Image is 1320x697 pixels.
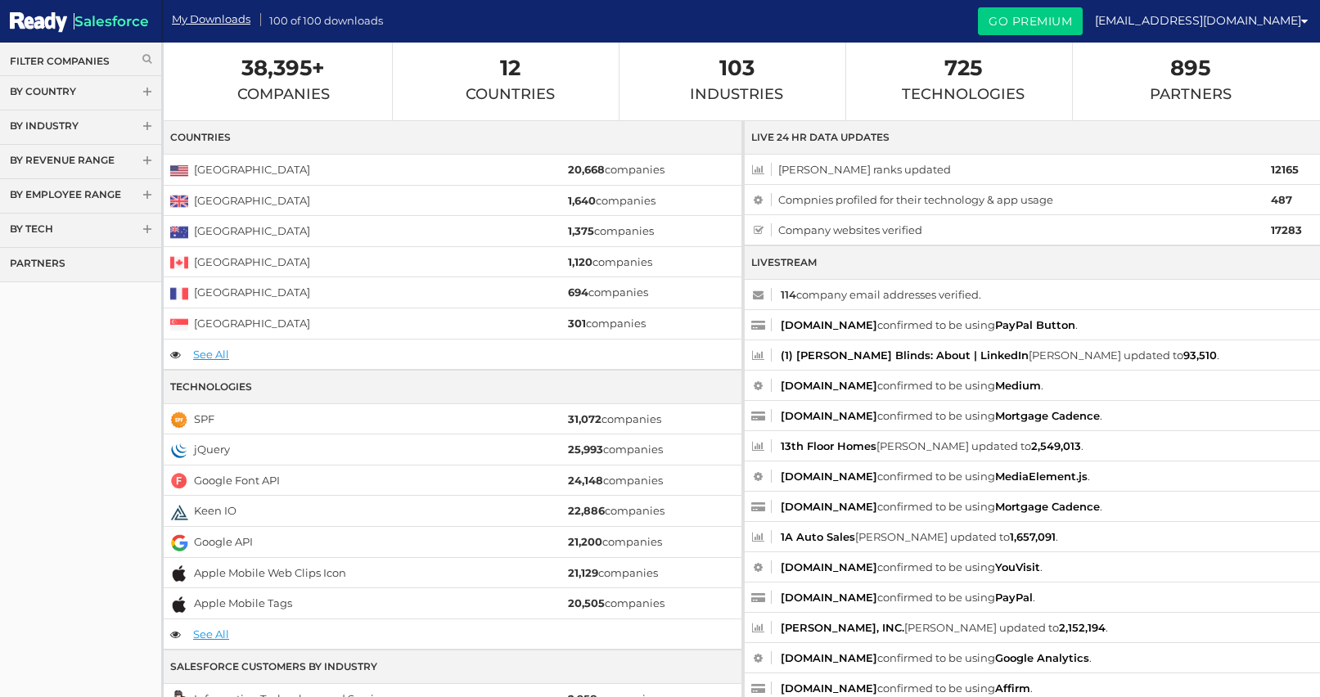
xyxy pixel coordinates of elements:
[170,285,188,303] img: france.png
[902,59,1025,77] span: 725
[194,412,214,425] a: SPF
[568,443,663,456] a: 25,993companies
[1010,530,1056,543] a: 1,657,091
[10,54,151,68] a: Filter Companies
[781,651,877,664] a: [DOMAIN_NAME]
[1150,59,1232,77] span: 895
[194,255,310,268] a: [GEOGRAPHIC_DATA]
[237,59,330,103] a: 38,395+Companies
[568,255,652,268] a: 1,120companies
[568,317,646,330] a: 301companies
[170,192,188,210] img: united-kingdom.png
[466,59,555,103] a: 12Countries
[170,442,188,460] img: jquery.png
[194,224,310,237] a: [GEOGRAPHIC_DATA]
[172,11,250,27] a: My Downloads
[164,120,741,155] div: Countries
[751,160,1269,179] span: [PERSON_NAME] ranks updated
[690,59,783,77] span: 103
[568,474,603,487] strong: 24,148
[781,470,877,483] a: [DOMAIN_NAME]
[781,409,877,422] a: [DOMAIN_NAME]
[170,316,188,334] img: singapore.png
[568,163,665,176] a: 20,668companies
[1183,348,1217,362] a: 93,510
[164,650,741,684] div: Salesforce Customers By Industry
[995,651,1089,664] a: Google Analytics
[995,379,1041,392] a: Medium
[568,255,592,268] strong: 1,120
[568,194,655,207] a: 1,640companies
[194,286,310,299] a: [GEOGRAPHIC_DATA]
[781,500,877,513] a: [DOMAIN_NAME]
[1059,621,1106,634] a: 2,152,194
[1150,59,1232,103] a: 895Partners
[995,681,1030,695] a: Affirm
[781,591,877,604] a: [DOMAIN_NAME]
[568,224,594,237] strong: 1,375
[1271,163,1299,176] strong: 12165
[781,318,877,331] a: [DOMAIN_NAME]
[568,504,605,517] strong: 22,886
[751,220,1269,240] span: Company websites verified
[194,443,230,456] a: jQuery
[781,379,877,392] a: [DOMAIN_NAME]
[781,681,877,695] a: [DOMAIN_NAME]
[237,59,330,77] span: 38,395+
[781,288,796,301] strong: 114
[995,318,1075,331] a: PayPal Button
[10,10,67,35] img: Salesforce Ready
[995,560,1040,573] a: YouVisit
[194,194,310,207] a: [GEOGRAPHIC_DATA]
[170,162,188,180] img: united-states.png
[568,566,598,579] strong: 21,129
[164,370,741,404] div: Technologies
[194,317,310,330] a: [GEOGRAPHIC_DATA]
[995,591,1033,604] a: PayPal
[568,163,605,176] strong: 20,668
[170,223,188,241] img: australia.png
[690,59,783,103] a: 103Industries
[1271,223,1302,236] strong: 17283
[568,224,654,237] a: 1,375companies
[781,439,876,452] a: 13th Floor Homes
[194,566,346,579] a: Apple Mobile Web Clips Icon
[568,504,665,517] a: 22,886companies
[170,596,188,614] img: apple-mobile-tags.png
[194,163,310,176] a: [GEOGRAPHIC_DATA]
[170,254,188,272] img: canada.png
[751,190,1269,209] span: Compnies profiled for their technology & app usage
[568,535,662,548] a: 21,200companies
[466,59,555,77] span: 12
[194,474,280,487] a: Google Font API
[193,627,229,641] a: See All
[1271,193,1292,206] strong: 487
[568,286,648,299] a: 694companies
[170,564,188,582] img: apple-mobile-web-clips-icon.png
[269,10,383,29] span: 100 of 100 downloads
[194,596,292,609] a: Apple Mobile Tags
[170,411,188,429] img: spf.png
[995,409,1100,422] a: Mortgage Cadence
[74,13,149,29] span: Salesforce
[568,412,661,425] a: 31,072companies
[170,534,188,552] img: google-api.png
[568,317,586,330] strong: 301
[194,504,237,517] a: Keen IO
[568,566,658,579] a: 21,129companies
[568,535,602,548] strong: 21,200
[781,621,904,634] a: [PERSON_NAME], INC.
[1031,439,1081,452] a: 2,549,013
[902,59,1025,103] a: 725Technologies
[781,530,855,543] a: 1A Auto Sales
[1095,8,1308,33] a: [EMAIL_ADDRESS][DOMAIN_NAME]
[995,470,1088,483] a: MediaElement.js
[193,348,229,361] a: See All
[170,503,188,521] img: keen-io.png
[781,560,877,573] a: [DOMAIN_NAME]
[568,474,663,487] a: 24,148companies
[194,535,253,548] a: Google API
[978,7,1083,35] a: Go Premium
[170,472,188,490] img: google-font-api.png
[568,596,605,609] strong: 20,505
